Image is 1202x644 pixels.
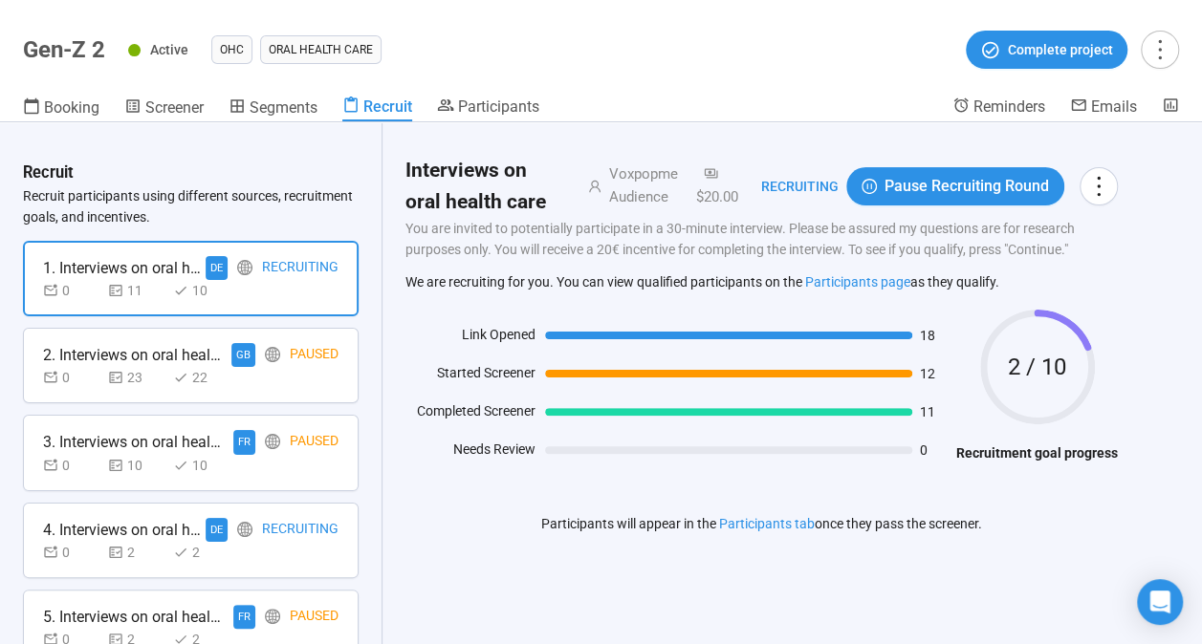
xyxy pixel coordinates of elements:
[405,324,535,353] div: Link Opened
[233,605,255,629] div: FR
[1085,173,1111,199] span: more
[290,343,339,367] div: Paused
[220,40,244,59] span: OHC
[23,97,99,121] a: Booking
[405,362,535,391] div: Started Screener
[405,273,1118,290] p: We are recruiting for you. You can view qualified participants on the as they qualify.
[846,167,1064,205] button: pause-circlePause Recruiting Round
[43,256,206,280] div: 1. Interviews on oral health care
[43,280,100,301] div: 0
[920,405,947,419] span: 11
[43,430,225,454] div: 3. Interviews on oral health care
[108,455,165,476] div: 10
[173,280,230,301] div: 10
[601,163,688,208] div: Voxpopme Audience
[805,274,910,290] a: Participants page
[145,98,204,117] span: Screener
[565,180,601,193] span: user
[1141,31,1179,69] button: more
[437,97,539,119] a: Participants
[23,36,105,63] h1: Gen-Z 2
[23,161,74,185] h3: Recruit
[108,280,165,301] div: 11
[885,174,1049,198] span: Pause Recruiting Round
[920,367,947,380] span: 12
[862,179,877,194] span: pause-circle
[44,98,99,117] span: Booking
[43,542,100,563] div: 0
[124,97,204,121] a: Screener
[952,97,1045,119] a: Reminders
[405,218,1118,260] p: You are invited to potentially participate in a 30-minute interview. Please be assured my questio...
[206,256,228,280] div: DE
[458,97,539,116] span: Participants
[173,367,230,388] div: 22
[150,42,188,57] span: Active
[237,522,252,537] span: global
[265,434,280,449] span: global
[1137,579,1183,625] div: Open Intercom Messenger
[1147,36,1172,62] span: more
[43,367,100,388] div: 0
[43,605,225,629] div: 5. Interviews on oral health care
[956,442,1118,463] h4: Recruitment goal progress
[405,155,565,218] h2: Interviews on oral health care
[980,355,1095,378] span: 2 / 10
[541,513,982,534] p: Participants will appear in the once they pass the screener.
[233,430,255,454] div: FR
[262,518,339,542] div: Recruiting
[1070,97,1137,119] a: Emails
[108,367,165,388] div: 23
[43,343,225,367] div: 2. Interviews on oral health care
[966,31,1127,69] button: Complete project
[262,256,339,280] div: Recruiting
[405,439,535,467] div: Needs Review
[1080,167,1118,205] button: more
[405,400,535,429] div: Completed Screener
[738,176,839,197] div: Recruiting
[342,97,412,121] a: Recruit
[269,40,373,59] span: Oral Health Care
[290,430,339,454] div: Paused
[920,329,947,342] span: 18
[1008,39,1113,60] span: Complete project
[250,98,317,117] span: Segments
[920,443,947,457] span: 0
[265,609,280,624] span: global
[229,97,317,121] a: Segments
[108,542,165,563] div: 2
[173,455,230,476] div: 10
[43,455,100,476] div: 0
[43,518,206,542] div: 4. Interviews on oral health care
[719,516,815,531] a: Participants tab
[237,260,252,275] span: global
[973,97,1045,116] span: Reminders
[206,518,228,542] div: DE
[23,185,359,227] p: Recruit participants using different sources, recruitment goals, and incentives.
[688,163,738,208] div: $20.00
[363,97,412,116] span: Recruit
[1091,97,1137,116] span: Emails
[173,542,230,563] div: 2
[290,605,339,629] div: Paused
[231,343,255,367] div: GB
[265,347,280,362] span: global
